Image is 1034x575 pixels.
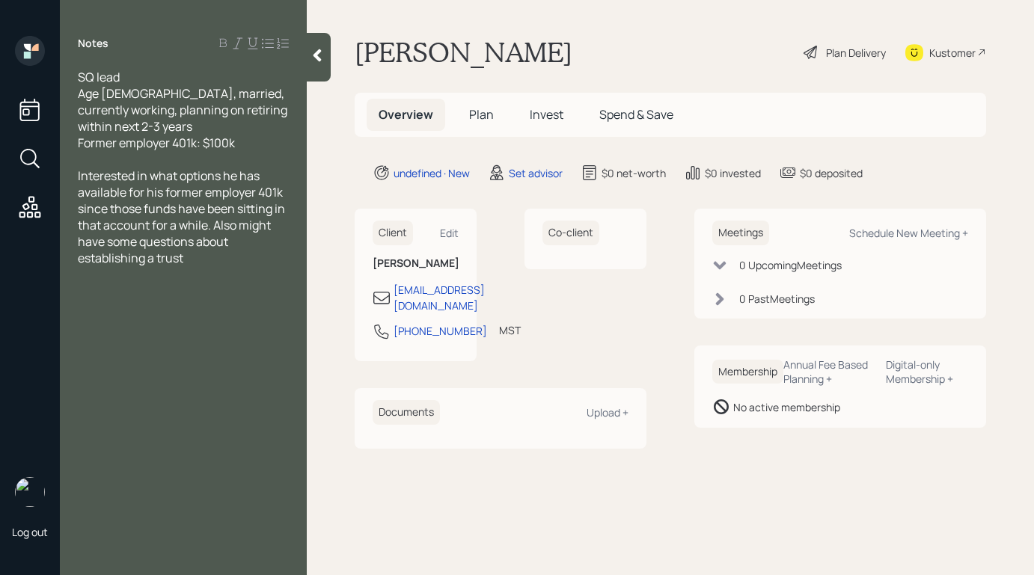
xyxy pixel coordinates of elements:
div: Annual Fee Based Planning + [783,357,874,386]
div: Upload + [587,405,628,419]
h6: Client [373,221,413,245]
div: No active membership [733,399,840,415]
span: Interested in what options he has available for his former employer 401k since those funds have b... [78,167,287,266]
div: 0 Upcoming Meeting s [739,257,842,273]
span: Overview [379,106,433,123]
span: SQ lead [78,69,120,85]
h6: [PERSON_NAME] [373,257,459,270]
div: 0 Past Meeting s [739,291,815,307]
span: Spend & Save [599,106,673,123]
span: Former employer 401k: $100k [78,135,235,151]
div: Set advisor [509,165,563,181]
h6: Membership [712,360,783,384]
div: Kustomer [929,45,976,61]
h1: [PERSON_NAME] [355,36,572,69]
span: Invest [530,106,563,123]
div: Plan Delivery [826,45,886,61]
div: $0 net-worth [602,165,666,181]
div: [EMAIL_ADDRESS][DOMAIN_NAME] [394,282,485,313]
h6: Documents [373,400,440,425]
img: robby-grisanti-headshot.png [15,477,45,507]
span: Age [DEMOGRAPHIC_DATA], married, currently working, planning on retiring within next 2-3 years [78,85,290,135]
div: Schedule New Meeting + [849,226,968,240]
div: $0 deposited [800,165,863,181]
div: Digital-only Membership + [886,357,968,386]
div: [PHONE_NUMBER] [394,323,487,339]
div: $0 invested [705,165,761,181]
div: undefined · New [394,165,470,181]
div: MST [499,322,521,338]
h6: Co-client [542,221,599,245]
h6: Meetings [712,221,769,245]
label: Notes [78,36,108,51]
div: Edit [440,226,459,240]
div: Log out [12,525,48,539]
span: Plan [469,106,494,123]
